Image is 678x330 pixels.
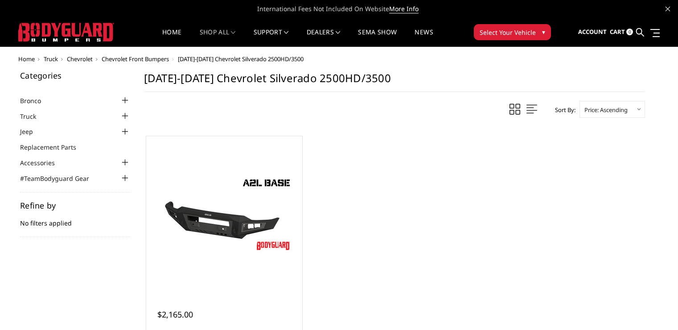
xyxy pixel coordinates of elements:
a: Truck [20,112,47,121]
a: A2L Series - Base Front Bumper (Non Winch) A2L Series - Base Front Bumper (Non Winch) [148,138,300,290]
a: News [415,29,433,46]
h1: [DATE]-[DATE] Chevrolet Silverado 2500HD/3500 [144,71,645,92]
a: Bronco [20,96,52,105]
a: Cart 0 [610,20,633,44]
a: SEMA Show [358,29,397,46]
img: BODYGUARD BUMPERS [18,23,114,42]
div: No filters applied [20,201,131,237]
a: Home [162,29,181,46]
a: Dealers [307,29,341,46]
a: Jeep [20,127,44,136]
span: ▾ [542,27,545,37]
span: Select Your Vehicle [480,28,536,37]
a: shop all [200,29,236,46]
a: Home [18,55,35,63]
button: Select Your Vehicle [474,24,551,40]
a: Accessories [20,158,66,167]
span: 0 [626,29,633,35]
span: [DATE]-[DATE] Chevrolet Silverado 2500HD/3500 [178,55,304,63]
a: #TeamBodyguard Gear [20,174,100,183]
a: Chevrolet [67,55,93,63]
a: More Info [389,4,419,13]
a: Account [578,20,607,44]
span: $2,165.00 [157,309,193,320]
a: Truck [44,55,58,63]
a: Support [254,29,289,46]
a: Chevrolet Front Bumpers [102,55,169,63]
label: Sort By: [550,103,575,117]
span: Account [578,28,607,36]
h5: Refine by [20,201,131,209]
a: Replacement Parts [20,142,87,152]
h5: Categories [20,71,131,79]
span: Cart [610,28,625,36]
